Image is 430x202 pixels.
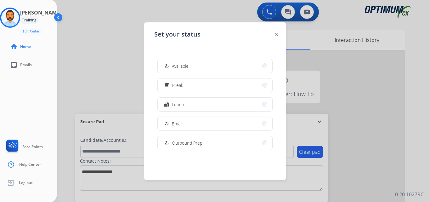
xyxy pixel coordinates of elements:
img: close-button [275,33,278,36]
mat-icon: home [10,43,18,50]
button: Outbound Prep [158,136,272,150]
span: FocalPoints [22,144,43,149]
span: Lunch [172,101,184,108]
mat-icon: inbox [10,61,18,69]
span: Set your status [154,30,201,39]
button: Available [158,59,272,73]
a: FocalPoints [5,140,43,154]
span: Email [172,120,182,127]
span: Available [172,63,189,69]
mat-icon: free_breakfast [164,83,169,88]
mat-icon: how_to_reg [164,140,169,146]
button: Lunch [158,98,272,111]
img: avatar [1,9,19,26]
span: Home [20,44,31,49]
button: Break [158,78,272,92]
mat-icon: how_to_reg [164,63,169,69]
span: Emails [20,62,32,67]
span: Outbound Prep [172,140,202,146]
mat-icon: fastfood [164,102,169,107]
button: Email [158,117,272,130]
span: Break [172,82,183,89]
button: Edit Avatar [20,28,42,35]
h3: [PERSON_NAME] [20,9,61,16]
div: Training [20,16,38,24]
mat-icon: how_to_reg [164,121,169,126]
p: 0.20.1027RC [395,191,424,198]
span: Help Center [19,162,41,167]
span: Log out [19,180,33,185]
